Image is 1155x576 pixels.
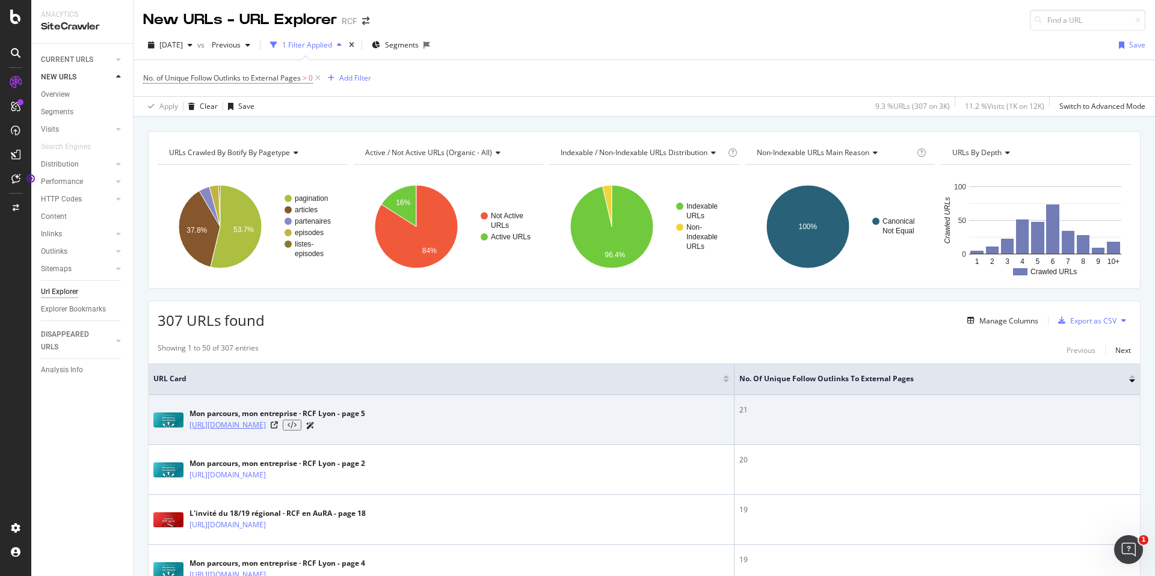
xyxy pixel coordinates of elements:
[950,143,1120,162] h4: URLs by Depth
[183,97,218,116] button: Clear
[41,158,112,171] a: Distribution
[363,143,533,162] h4: Active / Not Active URLs
[941,174,1131,279] svg: A chart.
[143,73,301,83] span: No. of Unique Follow Outlinks to External Pages
[41,364,125,376] a: Analysis Info
[346,39,357,51] div: times
[745,174,935,279] svg: A chart.
[339,73,371,83] div: Add Filter
[1006,257,1010,266] text: 3
[1139,535,1148,545] span: 1
[739,504,1135,515] div: 19
[153,512,183,527] img: main image
[1030,10,1145,31] input: Find a URL
[153,373,720,384] span: URL Card
[1114,35,1145,55] button: Save
[306,419,315,432] a: AI Url Details
[882,217,914,225] text: Canonical
[41,210,125,223] a: Content
[1059,101,1145,111] div: Switch to Advanced Mode
[189,519,266,531] a: [URL][DOMAIN_NAME]
[385,40,419,50] span: Segments
[958,216,967,225] text: 50
[41,210,67,223] div: Content
[323,71,371,85] button: Add Filter
[1055,97,1145,116] button: Switch to Advanced Mode
[1066,257,1070,266] text: 7
[882,227,914,235] text: Not Equal
[41,123,112,136] a: Visits
[295,206,318,214] text: articles
[41,106,73,118] div: Segments
[167,143,337,162] h4: URLs Crawled By Botify By pagetype
[739,554,1135,565] div: 19
[354,174,544,279] svg: A chart.
[979,316,1038,326] div: Manage Columns
[1129,40,1145,50] div: Save
[1030,268,1077,276] text: Crawled URLs
[686,242,704,251] text: URLs
[342,15,357,27] div: RCF
[295,240,313,248] text: listes-
[41,263,112,275] a: Sitemaps
[295,217,331,225] text: partenaires
[265,35,346,55] button: 1 Filter Applied
[491,221,509,230] text: URLs
[962,313,1038,328] button: Manage Columns
[143,97,178,116] button: Apply
[153,412,183,427] img: main image
[238,101,254,111] div: Save
[295,250,324,258] text: episodes
[757,147,869,158] span: Non-Indexable URLs Main Reason
[739,373,1111,384] span: No. of Unique Follow Outlinks to External Pages
[1114,535,1143,564] iframe: Intercom live chat
[1021,257,1025,266] text: 4
[954,183,966,191] text: 100
[41,123,59,136] div: Visits
[362,17,369,25] div: arrow-right-arrow-left
[41,20,123,34] div: SiteCrawler
[605,251,625,259] text: 96.4%
[952,147,1002,158] span: URLs by Depth
[686,202,718,210] text: Indexable
[233,225,254,234] text: 53.7%
[143,10,337,30] div: New URLs - URL Explorer
[561,147,707,158] span: Indexable / Non-Indexable URLs distribution
[1051,257,1055,266] text: 6
[1107,257,1120,266] text: 10+
[200,101,218,111] div: Clear
[189,508,366,519] div: L'invité du 18/19 régional · RCF en AuRA - page 18
[25,173,36,184] div: Tooltip anchor
[41,245,67,258] div: Outlinks
[549,174,739,279] div: A chart.
[282,40,332,50] div: 1 Filter Applied
[41,141,103,153] a: Search Engines
[1053,311,1116,330] button: Export as CSV
[41,364,83,376] div: Analysis Info
[754,143,915,162] h4: Non-Indexable URLs Main Reason
[41,141,91,153] div: Search Engines
[367,35,423,55] button: Segments
[41,328,102,354] div: DISAPPEARED URLS
[158,174,348,279] div: A chart.
[159,101,178,111] div: Apply
[189,419,266,431] a: [URL][DOMAIN_NAME]
[159,40,183,50] span: 2025 Aug. 30th
[41,176,83,188] div: Performance
[1067,345,1095,355] div: Previous
[1070,316,1116,326] div: Export as CSV
[158,343,259,357] div: Showing 1 to 50 of 307 entries
[158,310,265,330] span: 307 URLs found
[1097,257,1101,266] text: 9
[41,193,82,206] div: HTTP Codes
[396,198,410,207] text: 16%
[1082,257,1086,266] text: 8
[143,35,197,55] button: [DATE]
[41,303,125,316] a: Explorer Bookmarks
[271,421,278,429] a: Visit Online Page
[41,245,112,258] a: Outlinks
[223,97,254,116] button: Save
[365,147,492,158] span: Active / Not Active URLs (organic - all)
[153,462,183,477] img: main image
